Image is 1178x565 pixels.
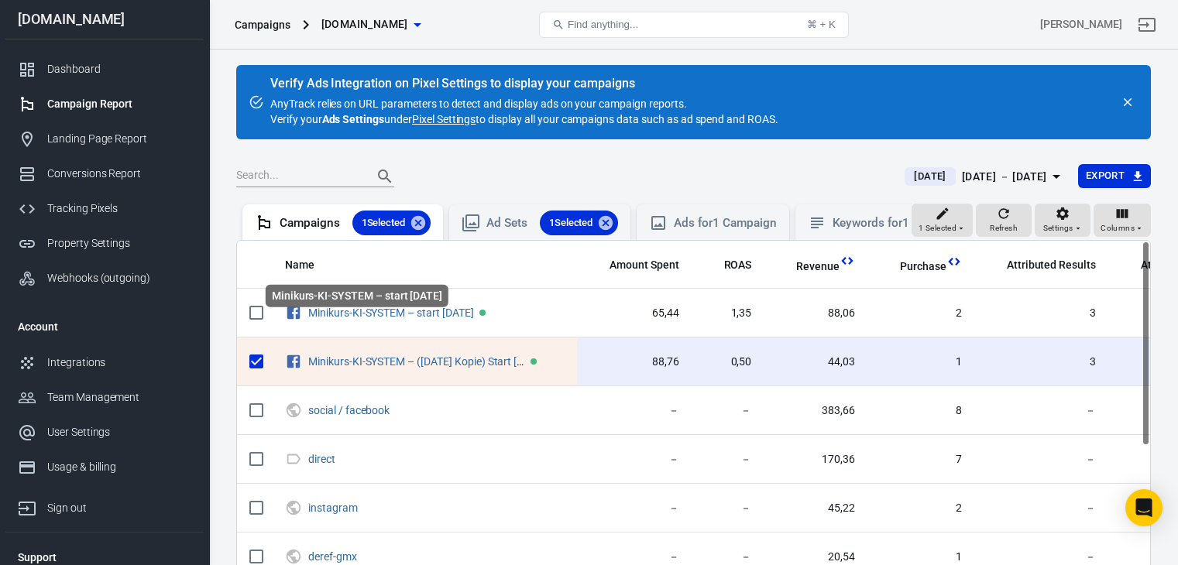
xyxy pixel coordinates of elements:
[308,306,474,319] a: Minikurs-KI-SYSTEM – start [DATE]
[919,221,956,235] span: 1 Selected
[540,211,619,235] div: 1Selected
[285,401,302,419] svg: UTM & Web Traffic
[308,550,357,563] a: deref-gmx
[946,254,962,269] svg: This column is calculated from AnyTrack real-time data
[568,19,638,30] span: Find anything...
[308,502,358,514] a: instagram
[285,258,335,273] span: Name
[47,61,191,77] div: Dashboard
[908,169,952,184] span: [DATE]
[47,424,191,440] div: User Settings
[47,166,191,182] div: Conversions Report
[724,258,752,273] span: ROAS
[280,211,431,235] div: Campaigns
[987,501,1096,516] span: －
[704,403,752,419] span: －
[308,453,338,464] span: direct
[308,550,359,561] span: deref-gmx
[47,96,191,112] div: Campaign Report
[266,285,448,307] div: Minikurs-KI-SYSTEM – start [DATE]
[308,306,476,317] span: Minikurs-KI-SYSTEM – start 23.07.2025
[987,306,1096,321] span: 3
[308,355,527,366] span: Minikurs-KI-SYSTEM – (23.07.2025 Kopie) Start 08.09.25
[5,156,204,191] a: Conversions Report
[1117,91,1139,113] button: close
[704,452,752,467] span: －
[5,485,204,526] a: Sign out
[880,403,962,419] span: 8
[5,415,204,450] a: User Settings
[1125,489,1163,526] div: Open Intercom Messenger
[47,235,191,252] div: Property Settings
[610,255,679,274] span: The estimated total amount of money you've spent on your campaign, ad set or ad during its schedule.
[352,215,415,231] span: 1 Selected
[880,354,962,370] span: 1
[479,310,486,316] span: Active
[704,306,752,321] span: 1,35
[47,389,191,406] div: Team Management
[47,200,191,217] div: Tracking Pixels
[47,459,191,475] div: Usage & billing
[704,550,752,565] span: －
[352,211,431,235] div: 1Selected
[5,191,204,226] a: Tracking Pixels
[47,270,191,286] div: Webhooks (outgoing)
[5,308,204,345] li: Account
[270,76,778,91] div: Verify Ads Integration on Pixel Settings to display your campaigns
[5,380,204,415] a: Team Management
[704,255,752,274] span: The total return on ad spend
[776,354,855,370] span: 44,03
[236,166,360,187] input: Search...
[285,352,302,371] svg: Facebook Ads
[880,452,962,467] span: 7
[589,306,679,321] span: 65,44
[285,450,302,468] svg: Direct
[5,87,204,122] a: Campaign Report
[5,12,204,26] div: [DOMAIN_NAME]
[285,498,302,517] svg: UTM & Web Traffic
[704,354,752,370] span: 0,50
[308,404,392,415] span: social / facebook
[1007,258,1096,273] span: Attributed Results
[321,15,408,34] span: olgawebersocial.de
[1101,221,1135,235] span: Columns
[674,215,776,231] div: Ads for 1 Campaign
[840,253,855,269] svg: This column is calculated from AnyTrack real-time data
[308,502,360,512] span: instagram
[776,306,855,321] span: 88,06
[610,258,679,273] span: Amount Spent
[47,500,191,516] div: Sign out
[987,354,1096,370] span: 3
[1043,221,1073,235] span: Settings
[776,257,840,276] span: Total revenue calculated by AnyTrack.
[531,358,537,365] span: Active
[366,158,404,195] button: Search
[539,12,849,38] button: Find anything...⌘ + K
[880,259,946,275] span: Purchase
[704,501,752,516] span: －
[987,452,1096,467] span: －
[322,113,385,125] strong: Ads Settings
[987,255,1096,274] span: The total conversions attributed according to your ad network (Facebook, Google, etc.)
[308,453,335,465] a: direct
[1007,255,1096,274] span: The total conversions attributed according to your ad network (Facebook, Google, etc.)
[776,501,855,516] span: 45,22
[315,10,427,39] button: [DOMAIN_NAME]
[880,501,962,516] span: 2
[990,221,1018,235] span: Refresh
[892,164,1077,190] button: [DATE][DATE] － [DATE]
[540,215,603,231] span: 1 Selected
[486,211,618,235] div: Ad Sets
[308,404,390,416] a: social / facebook
[987,403,1096,419] span: －
[285,258,314,273] span: Name
[880,306,962,321] span: 2
[962,167,1047,187] div: [DATE] － [DATE]
[987,550,1096,565] span: －
[412,111,476,127] a: Pixel Settings
[776,452,855,467] span: 170,36
[47,131,191,147] div: Landing Page Report
[308,355,545,368] a: Minikurs-KI-SYSTEM – ([DATE] Kopie) Start [DATE]
[47,354,191,371] div: Integrations
[776,403,855,419] span: 383,66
